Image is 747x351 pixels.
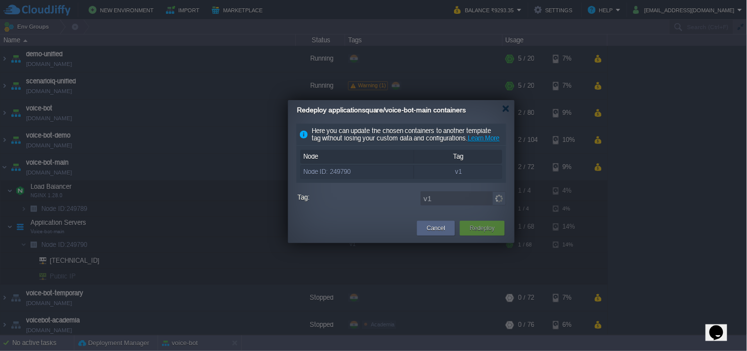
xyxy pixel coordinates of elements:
button: Redeploy [470,223,495,233]
button: Cancel [427,223,445,233]
div: Node ID: 249790 [301,166,414,178]
div: v1 [414,166,503,178]
span: Redeploy applicationsquare/voice-bot-main containers [297,106,466,114]
a: Learn More [468,135,500,142]
div: Node [301,150,414,163]
div: Tag [414,150,503,163]
iframe: chat widget [706,312,737,341]
label: Tag: [297,191,418,204]
div: Here you can update the chosen containers to another template tag without losing your custom data... [296,124,506,146]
